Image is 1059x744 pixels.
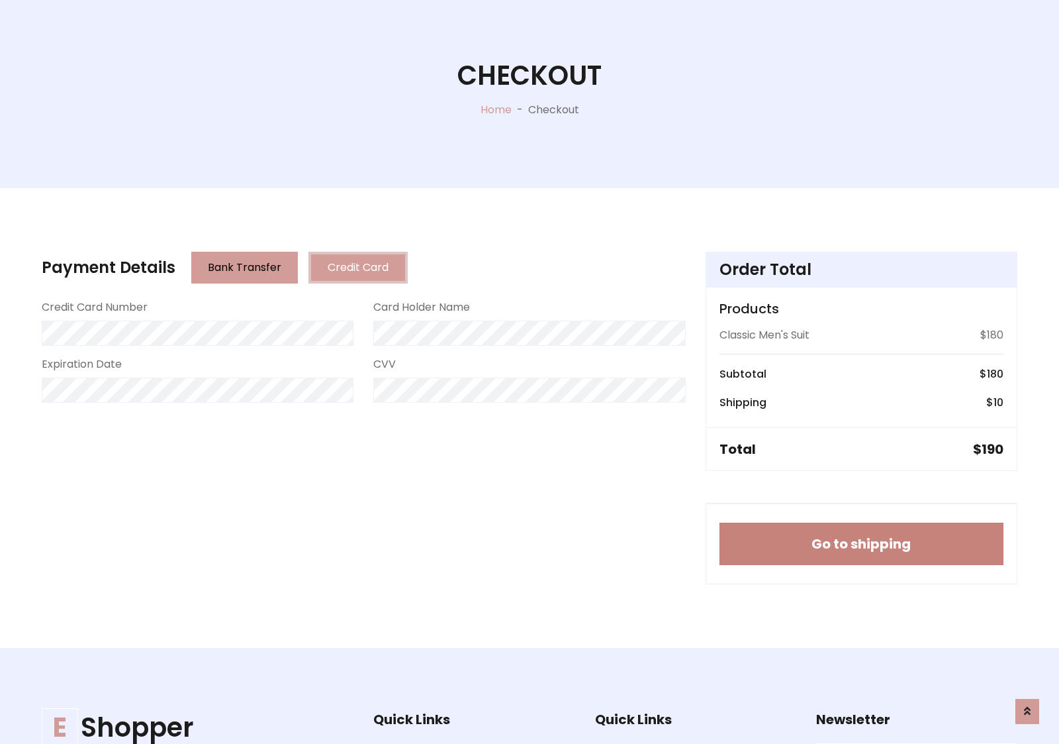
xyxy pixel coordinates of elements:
[980,327,1003,343] p: $180
[528,102,579,118] p: Checkout
[993,395,1003,410] span: 10
[719,327,809,343] p: Classic Men's Suit
[980,368,1003,380] h6: $
[816,712,1017,727] h5: Newsletter
[42,356,122,372] label: Expiration Date
[982,440,1003,458] span: 190
[973,441,1003,457] h5: $
[719,396,766,409] h6: Shipping
[373,356,396,372] label: CVV
[986,396,1003,409] h6: $
[373,299,470,315] label: Card Holder Name
[42,712,332,743] h1: Shopper
[42,299,148,315] label: Credit Card Number
[512,102,528,118] p: -
[373,712,575,727] h5: Quick Links
[457,60,602,91] h1: Checkout
[719,441,756,457] h5: Total
[595,712,796,727] h5: Quick Links
[719,260,1003,280] h4: Order Total
[308,252,408,284] button: Credit Card
[987,366,1003,382] span: 180
[42,258,175,278] h4: Payment Details
[719,523,1003,565] button: Go to shipping
[719,301,1003,317] h5: Products
[191,252,298,284] button: Bank Transfer
[719,368,766,380] h6: Subtotal
[481,102,512,117] a: Home
[42,712,332,743] a: EShopper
